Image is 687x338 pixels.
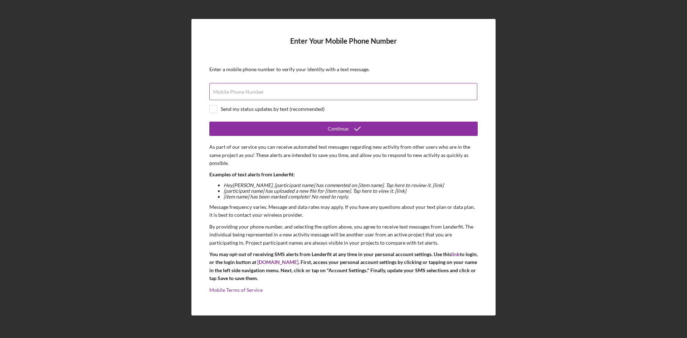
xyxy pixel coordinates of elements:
li: [item name] has been marked complete! No need to reply. [224,194,478,200]
li: [participant name] has uploaded a new file for [item name]. Tap here to view it. [link] [224,188,478,194]
button: Continue [209,122,478,136]
p: As part of our service you can receive automated text messages regarding new activity from other ... [209,143,478,167]
a: Mobile Terms of Service [209,287,263,293]
div: Continue [328,122,349,136]
p: You may opt-out of receiving SMS alerts from Lenderfit at any time in your personal account setti... [209,250,478,283]
a: link [451,251,460,257]
label: Mobile Phone Number [213,89,264,95]
a: [DOMAIN_NAME] [257,259,298,265]
p: Message frequency varies. Message and data rates may apply. If you have any questions about your ... [209,203,478,219]
p: Examples of text alerts from Lenderfit: [209,171,478,178]
h4: Enter Your Mobile Phone Number [209,37,478,56]
p: By providing your phone number, and selecting the option above, you agree to receive text message... [209,223,478,247]
div: Send my status updates by text (recommended) [221,106,325,112]
div: Enter a mobile phone number to verify your identity with a text message. [209,67,478,72]
li: Hey [PERSON_NAME] , [participant name] has commented on [item name]. Tap here to review it. [link] [224,182,478,188]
